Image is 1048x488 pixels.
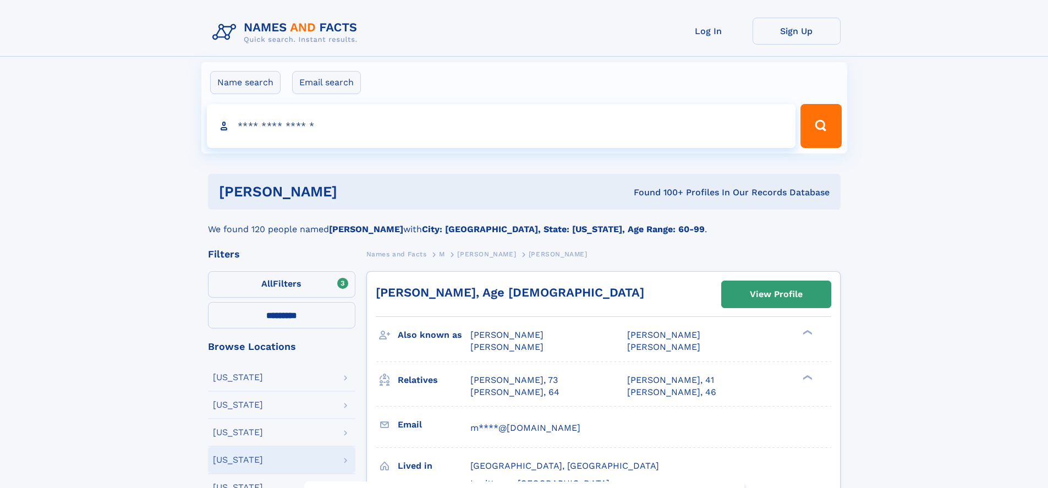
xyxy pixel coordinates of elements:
[470,330,544,340] span: [PERSON_NAME]
[753,18,841,45] a: Sign Up
[800,329,813,336] div: ❯
[213,456,263,464] div: [US_STATE]
[627,342,700,352] span: [PERSON_NAME]
[470,374,558,386] a: [PERSON_NAME], 73
[292,71,361,94] label: Email search
[722,281,831,308] a: View Profile
[470,386,559,398] a: [PERSON_NAME], 64
[457,247,516,261] a: [PERSON_NAME]
[457,250,516,258] span: [PERSON_NAME]
[665,18,753,45] a: Log In
[627,330,700,340] span: [PERSON_NAME]
[329,224,403,234] b: [PERSON_NAME]
[627,374,714,386] a: [PERSON_NAME], 41
[208,210,841,236] div: We found 120 people named with .
[485,187,830,199] div: Found 100+ Profiles In Our Records Database
[439,247,445,261] a: M
[208,342,355,352] div: Browse Locations
[213,428,263,437] div: [US_STATE]
[210,71,281,94] label: Name search
[398,415,470,434] h3: Email
[208,271,355,298] label: Filters
[261,278,273,289] span: All
[366,247,427,261] a: Names and Facts
[376,286,644,299] a: [PERSON_NAME], Age [DEMOGRAPHIC_DATA]
[800,374,813,381] div: ❯
[750,282,803,307] div: View Profile
[439,250,445,258] span: M
[208,249,355,259] div: Filters
[208,18,366,47] img: Logo Names and Facts
[219,185,486,199] h1: [PERSON_NAME]
[470,460,659,471] span: [GEOGRAPHIC_DATA], [GEOGRAPHIC_DATA]
[213,401,263,409] div: [US_STATE]
[398,326,470,344] h3: Also known as
[398,457,470,475] h3: Lived in
[627,386,716,398] a: [PERSON_NAME], 46
[470,342,544,352] span: [PERSON_NAME]
[207,104,796,148] input: search input
[422,224,705,234] b: City: [GEOGRAPHIC_DATA], State: [US_STATE], Age Range: 60-99
[800,104,841,148] button: Search Button
[213,373,263,382] div: [US_STATE]
[398,371,470,390] h3: Relatives
[529,250,588,258] span: [PERSON_NAME]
